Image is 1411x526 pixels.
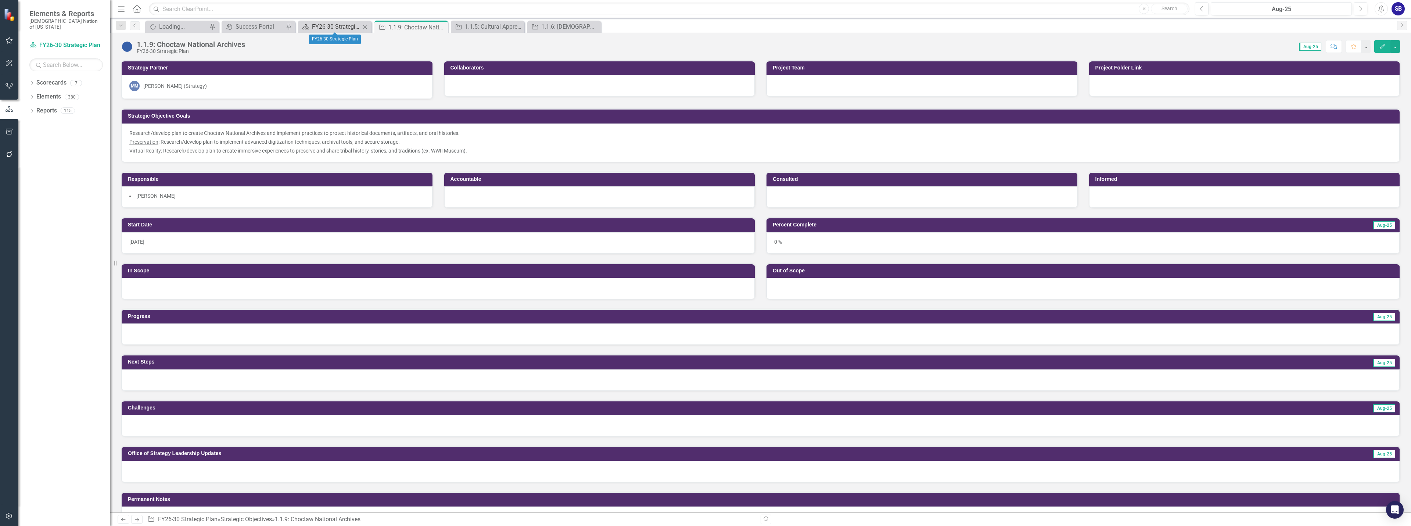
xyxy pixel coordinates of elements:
[158,516,218,523] a: FY26-30 Strategic Plan
[128,113,1396,119] h3: Strategic Objective Goals
[312,22,360,31] div: FY26-30 Strategic Plan
[465,22,523,31] div: 1.1.5: Cultural Apprenticeship Program
[36,93,61,101] a: Elements
[1373,450,1395,458] span: Aug-25
[129,146,1392,154] p: : Research/develop plan to create immersive experiences to preserve and share tribal history, sto...
[1373,221,1395,229] span: Aug-25
[128,222,751,228] h3: Start Date
[137,49,245,54] div: FY26-30 Strategic Plan
[1211,2,1352,15] button: Aug-25
[147,515,755,524] div: » »
[129,129,1392,138] p: Research/develop plan to create Choctaw National Archives and implement practices to protect hist...
[29,18,103,30] small: [DEMOGRAPHIC_DATA] Nation of [US_STATE]
[529,22,599,31] a: 1.1.6: [DEMOGRAPHIC_DATA] Cultural Traditions
[143,82,207,90] div: [PERSON_NAME] (Strategy)
[149,3,1189,15] input: Search ClearPoint...
[137,40,245,49] div: 1.1.9: Choctaw National Archives
[128,359,806,365] h3: Next Steps
[29,58,103,71] input: Search Below...
[129,139,158,145] u: Preservation
[773,65,1074,71] h3: Project Team
[4,8,17,21] img: ClearPoint Strategy
[70,80,82,86] div: 7
[128,314,750,319] h3: Progress
[453,22,523,31] a: 1.1.5: Cultural Apprenticeship Program
[773,222,1180,228] h3: Percent Complete
[773,268,1396,273] h3: Out of Scope
[1373,313,1395,321] span: Aug-25
[1213,5,1349,14] div: Aug-25
[29,9,103,18] span: Elements & Reports
[1299,43,1321,51] span: Aug-25
[1392,2,1405,15] button: SB
[1151,4,1188,14] button: Search
[128,268,751,273] h3: In Scope
[309,35,361,44] div: FY26-30 Strategic Plan
[223,22,284,31] a: Success Portal
[147,22,208,31] a: Loading...
[129,138,1392,146] div: : Research/develop plan to implement advanced digitization techniques, archival tools, and secure...
[36,79,67,87] a: Scorecards
[65,94,79,100] div: 380
[129,148,161,154] u: Virtual Reality
[36,107,57,115] a: Reports
[128,497,1396,502] h3: Permanent Notes
[128,65,429,71] h3: Strategy Partner
[129,81,140,91] div: MM
[450,176,751,182] h3: Accountable
[236,22,284,31] div: Success Portal
[159,22,208,31] div: Loading...
[773,176,1074,182] h3: Consulted
[220,516,272,523] a: Strategic Objectives
[1162,6,1177,11] span: Search
[129,239,144,245] span: [DATE]
[1095,176,1396,182] h3: Informed
[300,22,360,31] a: FY26-30 Strategic Plan
[128,176,429,182] h3: Responsible
[766,232,1400,254] div: 0 %
[450,65,751,71] h3: Collaborators
[1373,359,1395,367] span: Aug-25
[1386,501,1404,519] div: Open Intercom Messenger
[1095,65,1396,71] h3: Project Folder Link
[275,516,360,523] div: 1.1.9: Choctaw National Archives
[121,41,133,53] img: Not Started
[1373,404,1395,412] span: Aug-25
[541,22,599,31] div: 1.1.6: [DEMOGRAPHIC_DATA] Cultural Traditions
[136,193,176,199] span: [PERSON_NAME]
[128,451,1144,456] h3: Office of Strategy Leadership Updates
[29,41,103,50] a: FY26-30 Strategic Plan
[61,108,75,114] div: 115
[388,23,446,32] div: 1.1.9: Choctaw National Archives
[128,405,816,411] h3: Challenges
